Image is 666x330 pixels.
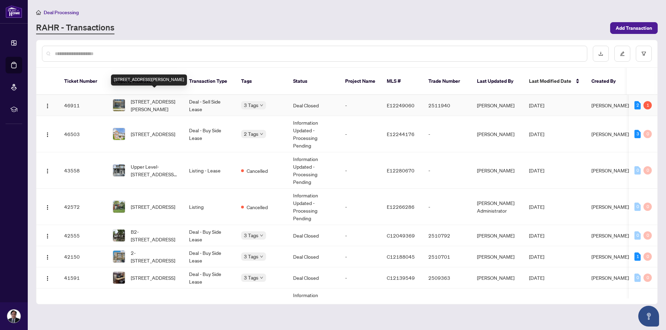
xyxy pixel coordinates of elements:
span: E12280670 [387,167,415,173]
td: Deal Closed [288,225,340,246]
td: - [340,95,381,116]
div: 0 [643,166,652,175]
td: [PERSON_NAME] [471,288,523,325]
td: - [340,246,381,267]
img: thumbnail-img [113,230,125,241]
button: Logo [42,201,53,212]
td: [PERSON_NAME] [471,116,523,152]
td: 43558 [59,152,107,189]
td: 42150 [59,246,107,267]
img: thumbnail-img [113,99,125,111]
span: [DATE] [529,102,544,108]
td: 42572 [59,189,107,225]
td: - [340,152,381,189]
th: Project Name [340,68,381,95]
span: E12249060 [387,102,415,108]
td: Deal - Buy Side Lease [183,225,236,246]
div: 0 [634,203,641,211]
td: Deal - Buy Side Lease [183,246,236,267]
th: Created By [586,68,627,95]
td: 46911 [59,95,107,116]
td: [PERSON_NAME] [471,225,523,246]
span: [STREET_ADDRESS] [131,130,175,138]
img: Logo [45,276,50,281]
span: Add Transaction [616,23,652,34]
td: [PERSON_NAME] [471,246,523,267]
a: RAHR - Transactions [36,22,114,34]
div: 0 [643,252,652,261]
button: download [593,46,609,62]
span: download [598,51,603,56]
td: [PERSON_NAME] [471,267,523,288]
th: Transaction Type [183,68,236,95]
td: [PERSON_NAME] [471,152,523,189]
span: 3 Tags [244,252,258,260]
span: 3 Tags [244,274,258,282]
img: Logo [45,132,50,137]
span: [PERSON_NAME] [591,232,629,239]
button: filter [636,46,652,62]
img: thumbnail-img [113,164,125,176]
span: 2-[STREET_ADDRESS] [131,249,178,264]
td: Information Updated - Processing Pending [288,189,340,225]
td: - [423,189,471,225]
button: Logo [42,230,53,241]
span: filter [641,51,646,56]
span: Last Modified Date [529,77,571,85]
span: edit [620,51,625,56]
button: Logo [42,251,53,262]
img: Logo [45,205,50,210]
div: 0 [634,274,641,282]
span: Cancelled [247,203,268,211]
span: C12139549 [387,275,415,281]
span: C12049369 [387,232,415,239]
td: 46503 [59,116,107,152]
td: [PERSON_NAME] Administrator [471,189,523,225]
span: down [260,276,263,279]
td: Listing - Lease [183,152,236,189]
div: 0 [643,231,652,240]
button: Logo [42,165,53,176]
td: Deal - Sell Side Lease [183,95,236,116]
td: Deal Closed [288,95,340,116]
div: [STREET_ADDRESS][PERSON_NAME] [111,74,187,86]
td: 41591 [59,267,107,288]
button: Add Transaction [610,22,658,34]
span: E12266286 [387,204,415,210]
button: Logo [42,128,53,140]
th: Tags [236,68,288,95]
th: Trade Number [423,68,471,95]
span: 3 Tags [244,231,258,239]
span: down [260,234,263,237]
span: [DATE] [529,167,544,173]
td: Deal - Buy Side Lease [183,267,236,288]
th: Status [288,68,340,95]
div: 0 [643,203,652,211]
div: 2 [634,101,641,109]
div: 0 [634,166,641,175]
span: 3 Tags [244,101,258,109]
th: MLS # [381,68,423,95]
div: 0 [643,130,652,138]
th: Last Modified Date [523,68,586,95]
img: Profile Icon [7,310,20,323]
td: 2511940 [423,288,471,325]
td: - [423,152,471,189]
img: thumbnail-img [113,201,125,213]
td: [PERSON_NAME] [471,95,523,116]
span: [PERSON_NAME] [591,102,629,108]
td: - [340,225,381,246]
td: Listing [183,189,236,225]
span: [PERSON_NAME] [591,275,629,281]
td: - [340,189,381,225]
span: down [260,132,263,136]
button: Logo [42,272,53,283]
td: - [423,116,471,152]
td: 2511940 [423,95,471,116]
img: Logo [45,233,50,239]
span: [STREET_ADDRESS] [131,274,175,282]
td: 2509363 [423,267,471,288]
span: [DATE] [529,232,544,239]
button: edit [614,46,630,62]
span: [DATE] [529,131,544,137]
